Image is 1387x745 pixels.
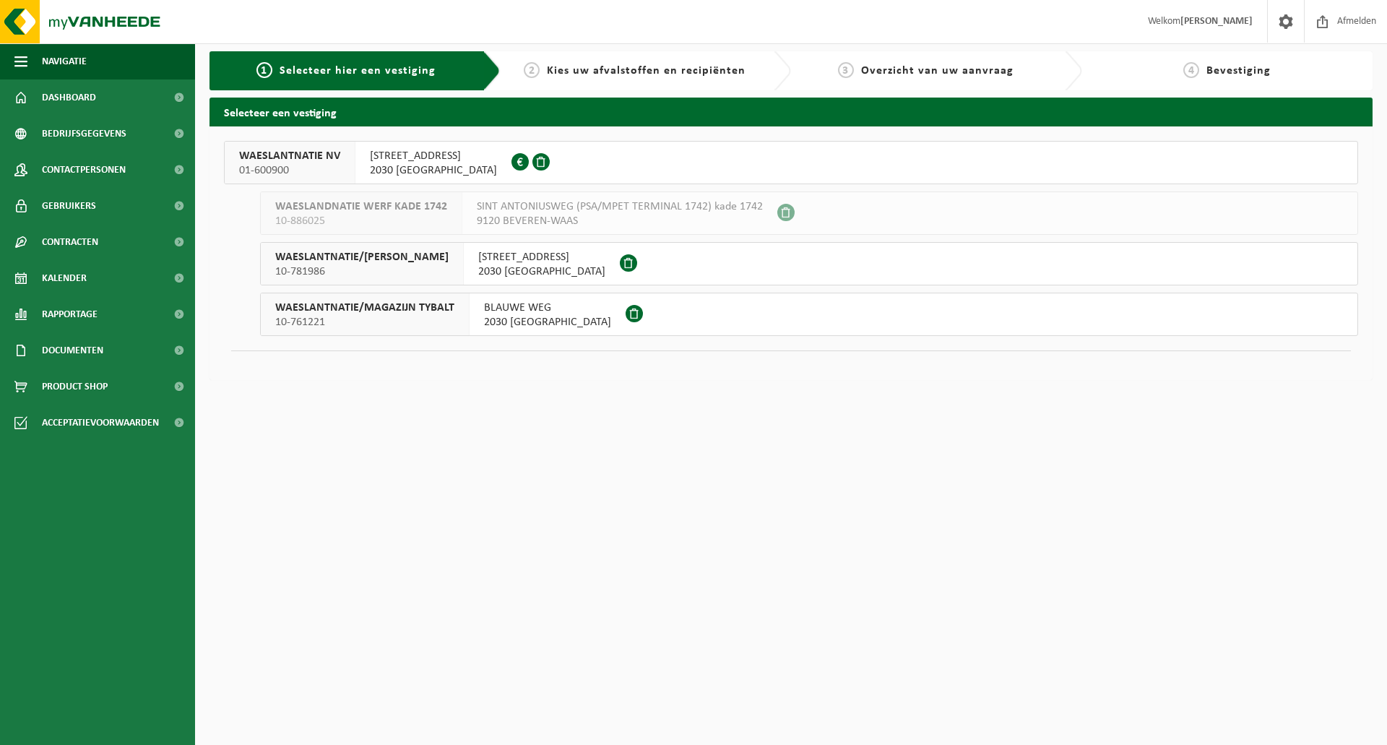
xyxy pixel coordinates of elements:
[275,301,454,315] span: WAESLANTNATIE/MAGAZIJN TYBALT
[275,315,454,330] span: 10-761221
[370,163,497,178] span: 2030 [GEOGRAPHIC_DATA]
[239,149,340,163] span: WAESLANTNATIE NV
[42,332,103,369] span: Documenten
[224,141,1358,184] button: WAESLANTNATIE NV 01-600900 [STREET_ADDRESS]2030 [GEOGRAPHIC_DATA]
[275,214,447,228] span: 10-886025
[370,149,497,163] span: [STREET_ADDRESS]
[260,293,1358,336] button: WAESLANTNATIE/MAGAZIJN TYBALT 10-761221 BLAUWE WEG2030 [GEOGRAPHIC_DATA]
[1183,62,1199,78] span: 4
[484,315,611,330] span: 2030 [GEOGRAPHIC_DATA]
[838,62,854,78] span: 3
[524,62,540,78] span: 2
[42,152,126,188] span: Contactpersonen
[42,188,96,224] span: Gebruikers
[275,264,449,279] span: 10-781986
[1180,16,1253,27] strong: [PERSON_NAME]
[547,65,746,77] span: Kies uw afvalstoffen en recipiënten
[260,242,1358,285] button: WAESLANTNATIE/[PERSON_NAME] 10-781986 [STREET_ADDRESS]2030 [GEOGRAPHIC_DATA]
[42,116,126,152] span: Bedrijfsgegevens
[478,264,605,279] span: 2030 [GEOGRAPHIC_DATA]
[42,224,98,260] span: Contracten
[478,250,605,264] span: [STREET_ADDRESS]
[256,62,272,78] span: 1
[42,405,159,441] span: Acceptatievoorwaarden
[861,65,1014,77] span: Overzicht van uw aanvraag
[42,43,87,79] span: Navigatie
[477,199,763,214] span: SINT ANTONIUSWEG (PSA/MPET TERMINAL 1742) kade 1742
[42,260,87,296] span: Kalender
[209,98,1373,126] h2: Selecteer een vestiging
[275,199,447,214] span: WAESLANDNATIE WERF KADE 1742
[477,214,763,228] span: 9120 BEVEREN-WAAS
[42,79,96,116] span: Dashboard
[239,163,340,178] span: 01-600900
[275,250,449,264] span: WAESLANTNATIE/[PERSON_NAME]
[1206,65,1271,77] span: Bevestiging
[42,369,108,405] span: Product Shop
[280,65,436,77] span: Selecteer hier een vestiging
[484,301,611,315] span: BLAUWE WEG
[42,296,98,332] span: Rapportage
